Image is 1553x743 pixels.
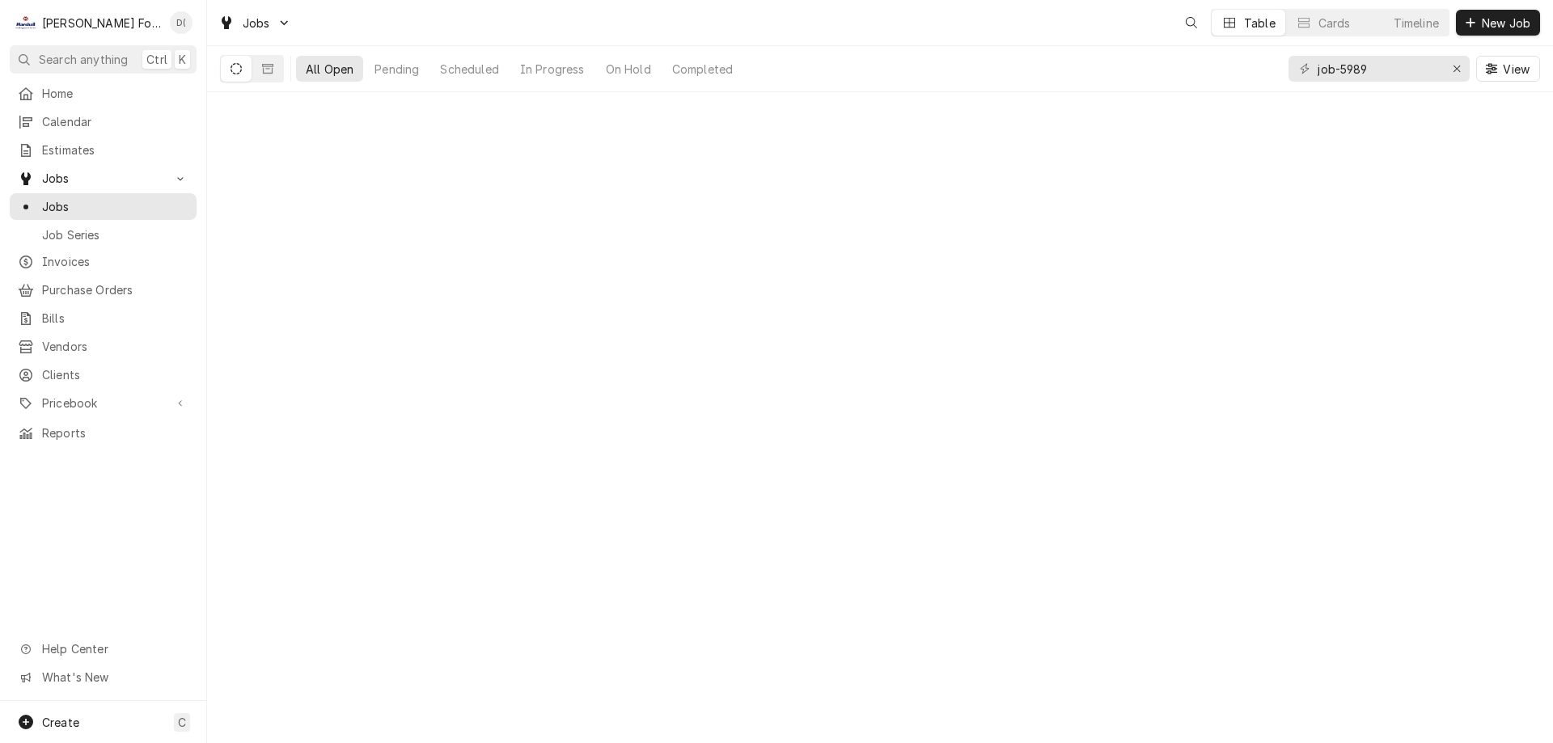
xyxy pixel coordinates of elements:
span: Help Center [42,640,187,657]
button: New Job [1456,10,1540,36]
span: Create [42,716,79,729]
span: Jobs [42,198,188,215]
a: Go to Help Center [10,635,197,662]
div: Cards [1318,15,1351,32]
button: View [1476,56,1540,82]
a: Jobs [10,193,197,220]
div: All Open [306,61,353,78]
span: Bills [42,310,188,327]
a: Home [10,80,197,107]
a: Calendar [10,108,197,135]
span: Pricebook [42,395,164,412]
div: Completed [672,61,733,78]
div: Pending [374,61,419,78]
div: In Progress [520,61,585,78]
div: On Hold [606,61,651,78]
a: Bills [10,305,197,331]
span: C [178,714,186,731]
div: [PERSON_NAME] Food Equipment Service [42,15,161,32]
a: Estimates [10,137,197,163]
span: New Job [1479,15,1534,32]
button: Erase input [1444,56,1470,82]
span: Home [42,85,188,102]
a: Vendors [10,333,197,360]
span: Estimates [42,141,188,158]
span: Purchase Orders [42,281,188,298]
div: Table [1244,15,1276,32]
a: Go to Jobs [10,165,197,192]
span: Jobs [42,170,164,187]
span: What's New [42,669,187,686]
span: Ctrl [146,51,167,68]
a: Invoices [10,248,197,275]
span: Jobs [243,15,270,32]
a: Go to Jobs [212,10,298,36]
span: Invoices [42,253,188,270]
a: Reports [10,420,197,446]
div: M [15,11,37,34]
span: View [1500,61,1533,78]
span: Search anything [39,51,128,68]
span: Vendors [42,338,188,355]
a: Go to Pricebook [10,390,197,416]
a: Clients [10,361,197,388]
span: Job Series [42,226,188,243]
div: D( [170,11,193,34]
div: Marshall Food Equipment Service's Avatar [15,11,37,34]
span: Reports [42,424,188,441]
span: Calendar [42,113,188,130]
a: Go to What's New [10,664,197,690]
button: Search anythingCtrlK [10,45,197,74]
button: Open search [1179,10,1204,36]
div: Timeline [1394,15,1439,32]
a: Job Series [10,222,197,248]
span: K [179,51,186,68]
div: Scheduled [440,61,498,78]
div: Derek Testa (81)'s Avatar [170,11,193,34]
a: Purchase Orders [10,277,197,303]
input: Keyword search [1318,56,1439,82]
span: Clients [42,366,188,383]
